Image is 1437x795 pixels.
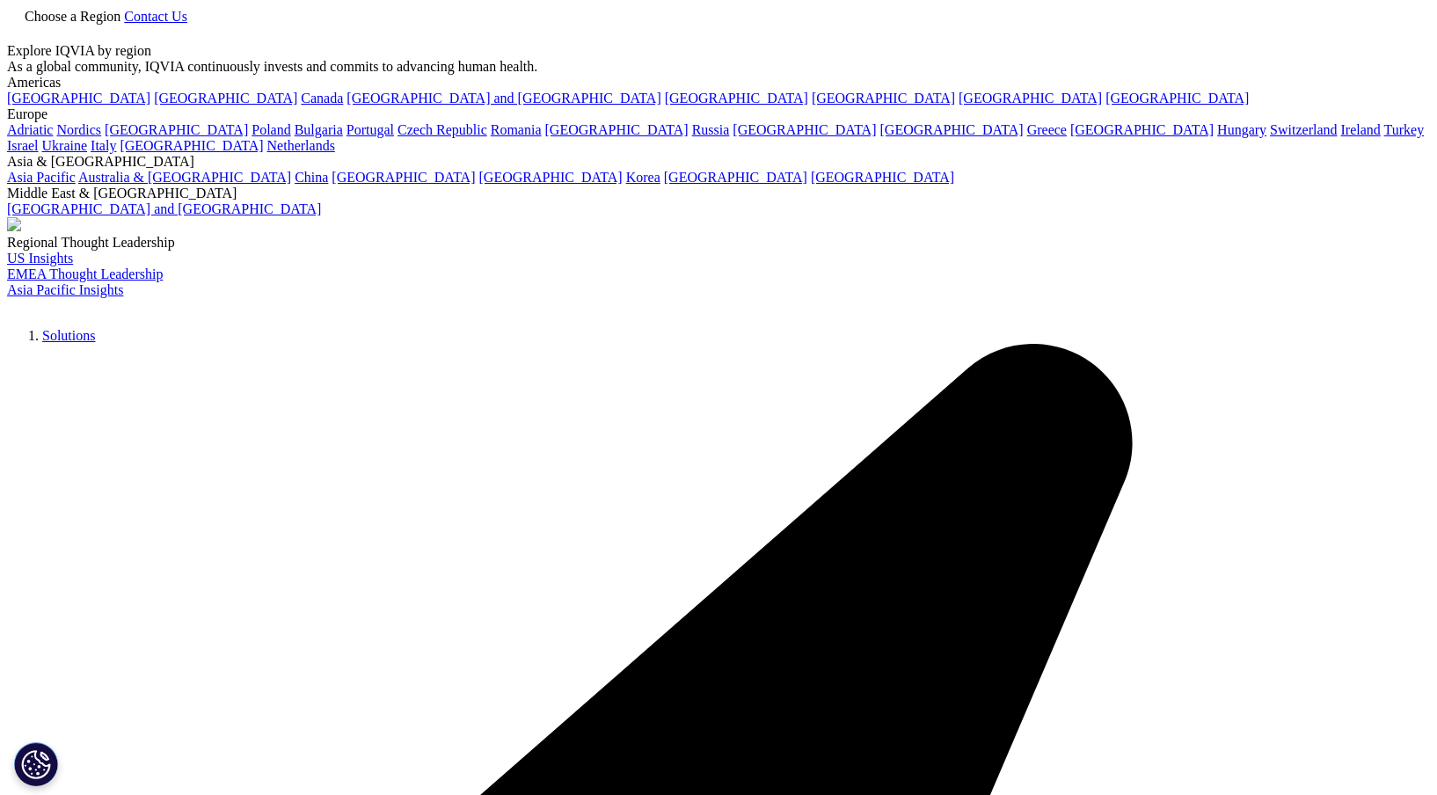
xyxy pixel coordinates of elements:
a: Nordics [56,122,101,137]
a: Greece [1027,122,1067,137]
a: Poland [252,122,290,137]
button: Cookies Settings [14,742,58,786]
a: Asia Pacific [7,170,76,185]
a: Bulgaria [295,122,343,137]
a: EMEA Thought Leadership [7,266,163,281]
a: Russia [692,122,730,137]
div: Regional Thought Leadership [7,235,1430,251]
div: Middle East & [GEOGRAPHIC_DATA] [7,186,1430,201]
a: [GEOGRAPHIC_DATA] [733,122,876,137]
a: [GEOGRAPHIC_DATA] and [GEOGRAPHIC_DATA] [7,201,321,216]
a: [GEOGRAPHIC_DATA] [154,91,297,106]
a: Netherlands [267,138,335,153]
a: [GEOGRAPHIC_DATA] [664,170,807,185]
a: Ireland [1341,122,1381,137]
a: China [295,170,328,185]
a: [GEOGRAPHIC_DATA] [105,122,248,137]
a: Adriatic [7,122,53,137]
a: Korea [626,170,660,185]
div: Americas [7,75,1430,91]
a: [GEOGRAPHIC_DATA] [7,91,150,106]
img: 2093_analyzing-data-using-big-screen-display-and-laptop.png [7,217,21,231]
div: Europe [7,106,1430,122]
a: Contact Us [124,9,187,24]
a: Ukraine [42,138,88,153]
a: Turkey [1384,122,1425,137]
a: Asia Pacific Insights [7,282,123,297]
div: Explore IQVIA by region [7,43,1430,59]
a: [GEOGRAPHIC_DATA] [1105,91,1249,106]
a: [GEOGRAPHIC_DATA] [545,122,689,137]
a: [GEOGRAPHIC_DATA] [120,138,263,153]
a: [GEOGRAPHIC_DATA] [880,122,1024,137]
a: Solutions [42,328,95,343]
a: Israel [7,138,39,153]
a: Australia & [GEOGRAPHIC_DATA] [78,170,291,185]
a: Italy [91,138,116,153]
a: [GEOGRAPHIC_DATA] [812,91,955,106]
a: [GEOGRAPHIC_DATA] [811,170,954,185]
a: Switzerland [1270,122,1337,137]
a: US Insights [7,251,73,266]
a: [GEOGRAPHIC_DATA] [332,170,475,185]
a: Czech Republic [398,122,487,137]
a: [GEOGRAPHIC_DATA] [1070,122,1214,137]
a: Portugal [346,122,394,137]
a: Canada [301,91,343,106]
a: Romania [491,122,542,137]
a: Hungary [1217,122,1266,137]
a: [GEOGRAPHIC_DATA] and [GEOGRAPHIC_DATA] [346,91,660,106]
span: Choose a Region [25,9,120,24]
a: [GEOGRAPHIC_DATA] [479,170,623,185]
div: Asia & [GEOGRAPHIC_DATA] [7,154,1430,170]
a: [GEOGRAPHIC_DATA] [959,91,1102,106]
div: As a global community, IQVIA continuously invests and commits to advancing human health. [7,59,1430,75]
a: [GEOGRAPHIC_DATA] [665,91,808,106]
